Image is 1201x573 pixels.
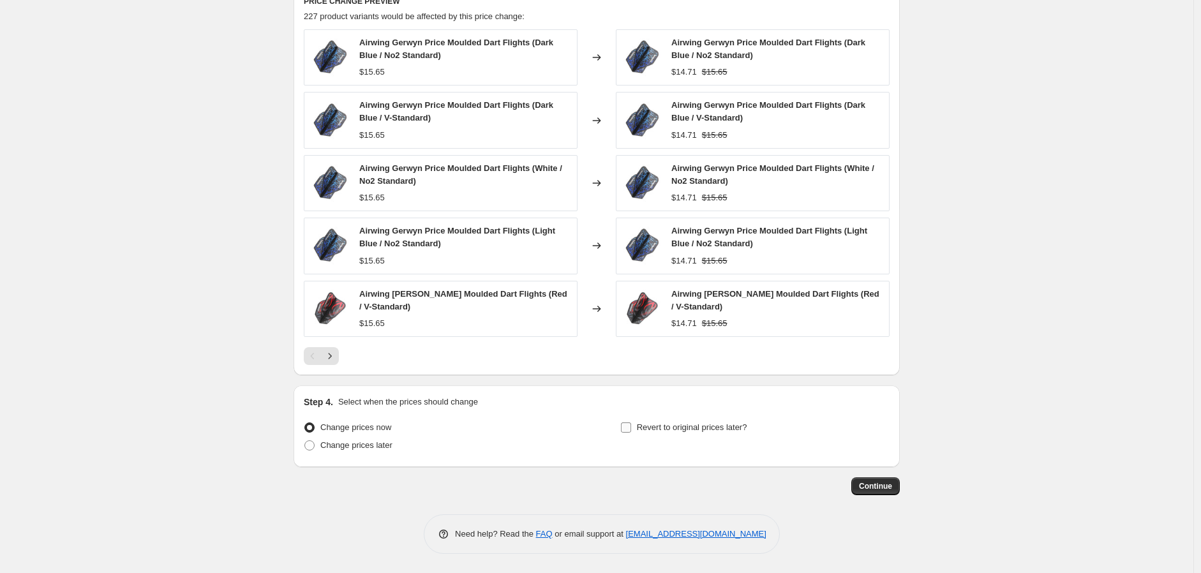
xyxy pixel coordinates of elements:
div: $15.65 [359,191,385,204]
div: $14.71 [671,66,697,78]
span: Airwing Gerwyn Price Moulded Dart Flights (Dark Blue / V-Standard) [359,100,553,123]
span: Airwing Gerwyn Price Moulded Dart Flights (Dark Blue / V-Standard) [671,100,865,123]
strike: $15.65 [702,66,727,78]
img: aw021-1_80x.jpg [623,290,661,328]
div: $14.71 [671,129,697,142]
span: 227 product variants would be affected by this price change: [304,11,525,21]
span: Airwing [PERSON_NAME] Moulded Dart Flights (Red / V-Standard) [359,289,567,311]
span: Need help? Read the [455,529,536,539]
img: aw017-1_80x.jpg [311,164,349,202]
button: Next [321,347,339,365]
strike: $15.65 [702,191,727,204]
a: [EMAIL_ADDRESS][DOMAIN_NAME] [626,529,766,539]
span: Revert to original prices later? [637,422,747,432]
img: aw017-1_80x.jpg [311,38,349,77]
span: Airwing Gerwyn Price Moulded Dart Flights (Dark Blue / No2 Standard) [359,38,553,60]
img: aw017-1_80x.jpg [623,101,661,140]
img: aw017-1_80x.jpg [623,227,661,265]
strike: $15.65 [702,317,727,330]
span: Change prices now [320,422,391,432]
span: Airwing [PERSON_NAME] Moulded Dart Flights (Red / V-Standard) [671,289,879,311]
img: aw017-1_80x.jpg [623,164,661,202]
img: aw017-1_80x.jpg [623,38,661,77]
img: aw021-1_80x.jpg [311,290,349,328]
strike: $15.65 [702,255,727,267]
nav: Pagination [304,347,339,365]
span: Continue [859,481,892,491]
button: Continue [851,477,900,495]
div: $15.65 [359,317,385,330]
div: $14.71 [671,191,697,204]
a: FAQ [536,529,553,539]
img: aw017-1_80x.jpg [311,227,349,265]
div: $15.65 [359,66,385,78]
div: $14.71 [671,255,697,267]
div: $15.65 [359,255,385,267]
span: or email support at [553,529,626,539]
span: Airwing Gerwyn Price Moulded Dart Flights (White / No2 Standard) [359,163,562,186]
span: Airwing Gerwyn Price Moulded Dart Flights (Light Blue / No2 Standard) [359,226,555,248]
strike: $15.65 [702,129,727,142]
p: Select when the prices should change [338,396,478,408]
div: $15.65 [359,129,385,142]
span: Change prices later [320,440,392,450]
div: $14.71 [671,317,697,330]
h2: Step 4. [304,396,333,408]
span: Airwing Gerwyn Price Moulded Dart Flights (Light Blue / No2 Standard) [671,226,867,248]
span: Airwing Gerwyn Price Moulded Dart Flights (White / No2 Standard) [671,163,874,186]
span: Airwing Gerwyn Price Moulded Dart Flights (Dark Blue / No2 Standard) [671,38,865,60]
img: aw017-1_80x.jpg [311,101,349,140]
